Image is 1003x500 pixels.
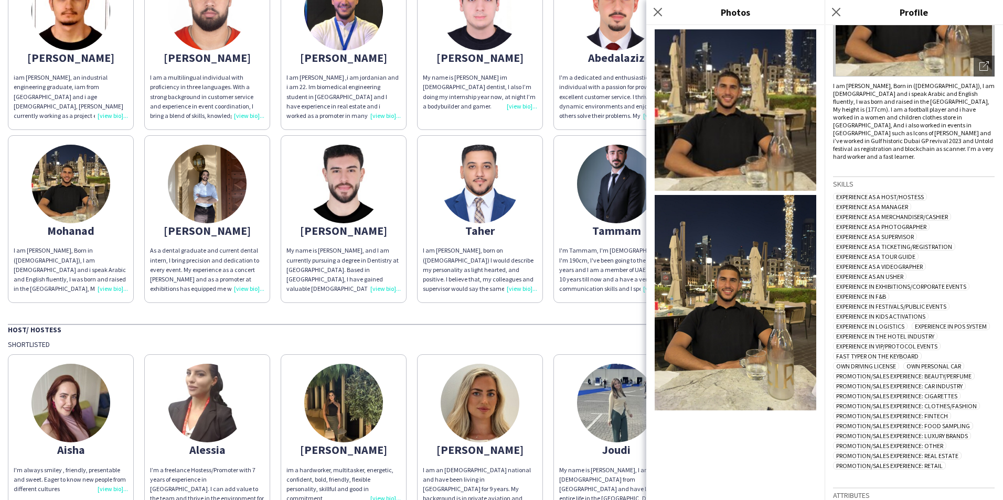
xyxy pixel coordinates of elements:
[168,364,247,442] img: thumb-68df96862e8e6.jpg
[441,145,519,223] img: thumb-656b3bc90d622.jpeg
[833,352,922,360] span: Fast Typer on the Keyboard
[646,5,825,19] h3: Photos
[833,412,951,420] span: Promotion/Sales Experience: Fintech
[150,226,264,235] div: [PERSON_NAME]
[441,364,519,442] img: thumb-68515fe5e9619.jpeg
[833,362,899,370] span: Own Driving License
[833,179,995,189] h3: Skills
[14,445,128,454] div: Aisha
[833,322,908,330] span: Experience in Logistics
[423,73,537,111] div: My name is [PERSON_NAME] im [DEMOGRAPHIC_DATA] dentist, I also I’m doing my internship year now, ...
[150,246,264,294] div: As a dental graduate and current dental intern, I bring precision and dedication to every event. ...
[912,322,990,330] span: Experience in POS System
[833,392,961,400] span: Promotion/Sales Experience: Cigarettes
[286,53,401,62] div: [PERSON_NAME]
[833,302,949,310] span: Experience in Festivals/Public Events
[833,82,995,160] div: I am [PERSON_NAME], Born in ([DEMOGRAPHIC_DATA]), I am [DEMOGRAPHIC_DATA] and i speak Arabic and ...
[286,246,401,294] div: My name is [PERSON_NAME], and I am currently pursuing a degree in Dentistry at [GEOGRAPHIC_DATA]....
[833,332,937,340] span: Experience in The Hotel Industry
[168,145,247,223] img: thumb-0dbda813-027f-4346-a3d0-b22b9d6c414b.jpg
[577,364,656,442] img: thumb-66a39fd61285a.jpeg
[833,342,941,350] span: Experience in VIP/Protocol Events
[833,282,969,290] span: Experience in Exhibitions/Corporate Events
[14,226,128,235] div: Mohanad
[833,253,919,260] span: Experience as a Tour Guide
[304,364,383,442] img: thumb-687772dfd8cd9.jpeg
[974,56,995,77] div: Open photos pop-in
[559,445,674,454] div: Joudi
[304,145,383,223] img: thumb-68655dc7e734c.jpeg
[833,442,946,450] span: Promotion/Sales Experience: Other
[833,243,955,251] span: Experience as a Ticketing/Registration
[423,53,537,62] div: [PERSON_NAME]
[833,382,966,390] span: Promotion/Sales Experience: Car Industry
[559,226,674,235] div: Tammam
[559,246,674,294] div: I'm Tammam, I'm [DEMOGRAPHIC_DATA], I'm 190cm, I've been going to the gym for 3 years and I am a ...
[559,53,674,62] div: Abedalaziz
[825,5,1003,19] h3: Profile
[833,233,917,241] span: Experience as a Supervisor
[423,226,537,235] div: Taher
[833,422,973,430] span: Promotion/Sales Experience: Food Sampling
[150,445,264,454] div: Alessia
[577,145,656,223] img: thumb-686c070a56e6c.jpg
[903,362,964,370] span: Own Personal Car
[8,340,995,349] div: Shortlisted
[833,462,946,470] span: Promotion/Sales Experience: Retail
[833,273,906,280] span: Experience as an Usher
[833,213,951,221] span: Experience as a Merchandiser/Cashier
[8,324,995,334] div: Host/ Hostess
[150,73,264,121] div: I am a multilingual individual with proficiency in three languages. With a strong background in c...
[833,491,995,500] h3: Attributes
[833,402,980,410] span: Promotion/Sales Experience: Clothes/Fashion
[655,195,816,410] img: Crew photo 961511
[150,53,264,62] div: [PERSON_NAME]
[833,432,971,440] span: Promotion/Sales Experience: Luxury Brands
[833,193,927,201] span: Experience as a Host/Hostess
[833,312,929,320] span: Experience in Kids Activations
[423,246,537,294] div: I am [PERSON_NAME], born on ([DEMOGRAPHIC_DATA]) I would describe my personality as light hearted...
[286,445,401,454] div: [PERSON_NAME]
[833,263,926,270] span: Experience as a Videographer
[655,29,816,191] img: Crew photo 0
[31,145,110,223] img: thumb-67a9956e7bcc9.jpeg
[833,203,911,211] span: Experience as a Manager
[286,73,401,121] div: I am [PERSON_NAME] ,i am jordanian and i am 22. Im biomedical engineering student in [GEOGRAPHIC_...
[286,226,401,235] div: [PERSON_NAME]
[31,364,110,442] img: thumb-68e4bbc94c0e7.jpg
[14,73,128,121] div: iam [PERSON_NAME], an industrial engineering graduate, iam from [GEOGRAPHIC_DATA] and i age [DEMO...
[14,465,128,494] div: I'm always smiley , friendly, presentable and sweet. Eager to know new people from different cult...
[559,73,674,121] div: I'm a dedicated and enthusiastic individual with a passion for providing excellent customer servi...
[833,292,889,300] span: Experience in F&B
[14,246,128,294] div: I am [PERSON_NAME], Born in ([DEMOGRAPHIC_DATA]), I am [DEMOGRAPHIC_DATA] and i speak Arabic and ...
[833,452,962,460] span: Promotion/Sales Experience: Real Estate
[423,445,537,454] div: [PERSON_NAME]
[14,53,128,62] div: [PERSON_NAME]
[833,223,930,231] span: Experience as a Photographer
[833,372,975,380] span: Promotion/Sales Experience: Beauty/Perfume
